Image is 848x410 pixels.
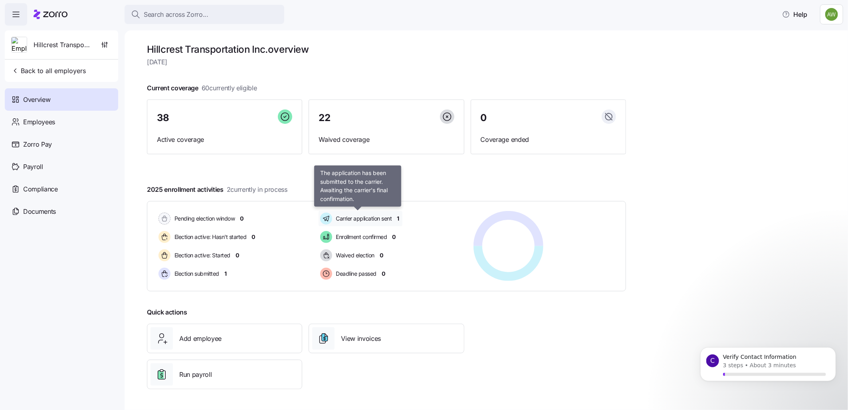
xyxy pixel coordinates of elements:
img: 187a7125535df60c6aafd4bbd4ff0edb [825,8,838,21]
span: Employees [23,117,55,127]
img: Employer logo [12,37,27,53]
span: 0 [382,270,385,278]
span: View invoices [341,334,381,344]
span: Hillcrest Transportation Inc. [34,40,91,50]
span: 0 [481,113,487,123]
span: Waived election [334,251,375,259]
a: Payroll [5,155,118,178]
span: Pending election window [172,215,235,223]
span: Documents [23,207,56,217]
span: Add employee [179,334,222,344]
span: Search across Zorro... [144,10,208,20]
button: Back to all employers [8,63,89,79]
span: Active coverage [157,135,292,145]
span: Coverage ended [481,135,616,145]
span: Compliance [23,184,58,194]
span: Help [782,10,807,19]
span: 1 [224,270,227,278]
span: Waived coverage [319,135,454,145]
span: Current coverage [147,83,257,93]
span: Election active: Hasn't started [172,233,247,241]
span: Quick actions [147,307,187,317]
span: 0 [392,233,396,241]
span: 2 currently in process [227,185,287,195]
span: 0 [380,251,383,259]
a: Employees [5,111,118,133]
span: Deadline passed [334,270,377,278]
span: [DATE] [147,57,626,67]
span: Zorro Pay [23,139,52,149]
span: Election submitted [172,270,219,278]
span: 22 [319,113,330,123]
button: Help [776,6,814,22]
span: Carrier application sent [334,215,392,223]
span: 38 [157,113,169,123]
span: 0 [240,215,244,223]
h1: Hillcrest Transportation Inc. overview [147,43,626,56]
span: Enrollment confirmed [334,233,387,241]
span: 2025 enrollment activities [147,185,287,195]
span: Election active: Started [172,251,230,259]
span: Run payroll [179,370,212,380]
span: 1 [397,215,400,223]
span: 60 currently eligible [202,83,257,93]
iframe: Intercom notifications message [688,338,848,406]
button: Search across Zorro... [125,5,284,24]
a: Documents [5,200,118,223]
span: Overview [23,95,50,105]
span: Back to all employers [11,66,86,76]
a: Compliance [5,178,118,200]
a: Overview [5,88,118,111]
a: Zorro Pay [5,133,118,155]
span: 0 [236,251,239,259]
span: Payroll [23,162,43,172]
span: 0 [252,233,256,241]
